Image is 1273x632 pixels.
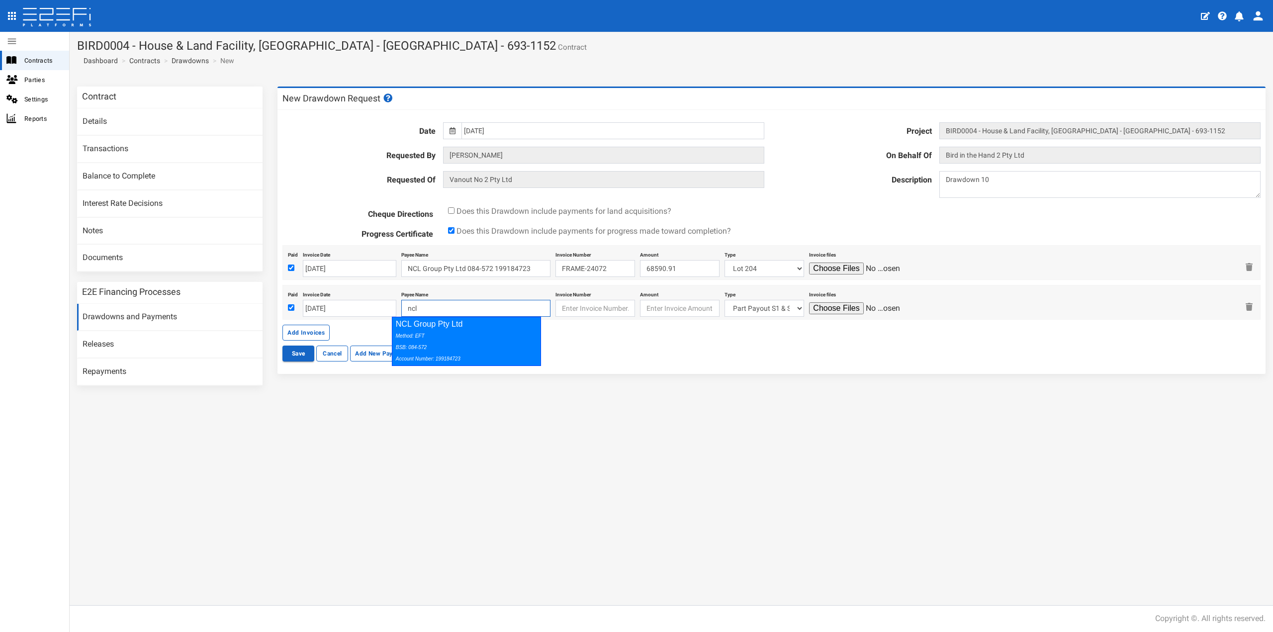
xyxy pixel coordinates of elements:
label: Payee Name [401,288,428,298]
label: Type [725,248,735,259]
label: Invoice Date [303,288,330,298]
label: Paid [288,288,298,298]
a: Releases [77,331,263,358]
li: New [210,56,234,66]
input: Contract Name [939,122,1261,139]
div: Copyright ©. All rights reserved. [1155,613,1266,625]
input: Borrower Entity [939,147,1261,164]
label: Invoice Number [555,248,591,259]
label: Amount [640,288,658,298]
span: Contracts [24,55,61,66]
label: Invoice Number [555,288,591,298]
input: Enter Invoice Number. [555,300,635,317]
button: Add Invoices [282,325,330,341]
label: Paid [288,248,298,259]
a: Transactions [77,136,263,163]
label: Invoice files [809,248,836,259]
span: Does this Drawdown include payments for land acquisitions? [456,206,671,216]
label: Project [779,122,940,137]
input: Lender Entity [443,171,764,188]
a: Repayments [77,359,263,385]
label: Cheque Directions [275,205,441,220]
label: On Behalf Of [779,147,940,162]
label: Requested Of [282,171,443,186]
label: Payee Name [401,248,428,259]
label: Invoice files [809,288,836,298]
span: Does this Drawdown include payments for progress made toward completion? [456,226,731,236]
input: Enter Invoice Amount [640,300,720,317]
label: Requested By [282,147,443,162]
button: Save [282,346,314,361]
a: Balance to Complete [77,163,263,190]
a: Contracts [129,56,160,66]
input: Enter Payee Name [401,300,550,317]
a: Details [77,108,263,135]
span: Settings [24,93,61,105]
a: Dashboard [80,56,118,66]
input: Enter Payee Name [401,260,550,277]
label: Description [779,171,940,186]
small: Contract [556,44,587,51]
h1: BIRD0004 - House & Land Facility, [GEOGRAPHIC_DATA] - [GEOGRAPHIC_DATA] - 693-1152 [77,39,1266,52]
a: Cancel [316,346,348,361]
label: Invoice Date [303,248,330,259]
a: Drawdowns [172,56,209,66]
span: Reports [24,113,61,124]
label: Amount [640,248,658,259]
input: Enter Invoice Number. [555,260,635,277]
a: Drawdowns and Payments [77,304,263,331]
h3: New Drawdown Request [282,93,394,103]
label: Date [282,122,443,137]
input: Requested By [443,147,764,164]
h3: E2E Financing Processes [82,287,181,296]
a: Interest Rate Decisions [77,190,263,217]
i: Method: EFT BSB: 084-572 Account Number: 199184723 [396,333,460,361]
span: Dashboard [80,57,118,65]
button: Add New Payee [350,346,404,361]
span: Parties [24,74,61,86]
input: Enter Invoice Amount [640,260,720,277]
label: Progress Certificate [275,225,441,240]
a: Documents [77,245,263,271]
h3: Contract [82,92,116,101]
label: Type [725,288,735,298]
a: Notes [77,218,263,245]
div: NCL Group Pty Ltd [392,317,541,366]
